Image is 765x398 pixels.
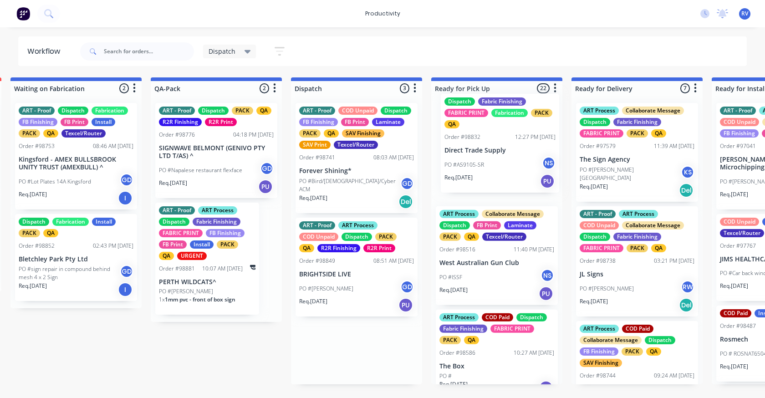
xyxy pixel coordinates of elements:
[361,7,405,20] div: productivity
[741,10,748,18] span: RV
[104,42,194,61] input: Search for orders...
[209,46,235,56] span: Dispatch
[27,46,65,57] div: Workflow
[16,7,30,20] img: Factory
